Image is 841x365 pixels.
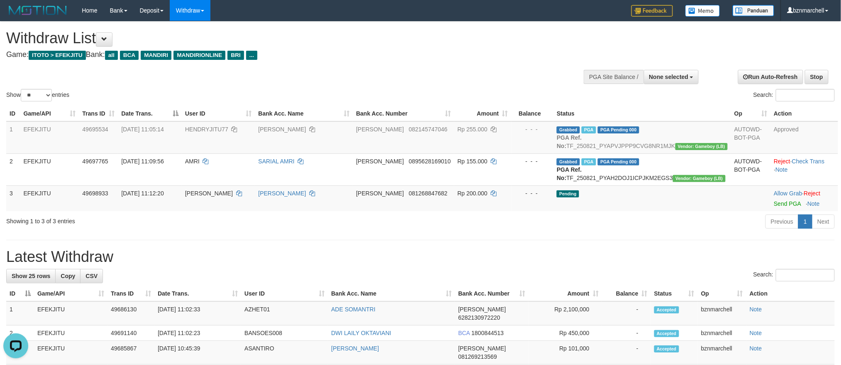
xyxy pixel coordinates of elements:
[356,158,404,165] span: [PERSON_NAME]
[6,121,20,154] td: 1
[82,190,108,197] span: 49698933
[154,286,241,301] th: Date Trans.: activate to sort column ascending
[753,269,835,281] label: Search:
[774,190,804,197] span: ·
[409,158,451,165] span: Copy 0895628169010 to clipboard
[185,158,200,165] span: AMRI
[118,106,182,121] th: Date Trans.: activate to sort column descending
[331,306,376,313] a: ADE SOMANTRI
[770,106,838,121] th: Action
[34,341,108,365] td: EFEKJITU
[553,106,731,121] th: Status
[557,134,582,149] b: PGA Ref. No:
[731,153,770,185] td: AUTOWD-BOT-PGA
[731,121,770,154] td: AUTOWD-BOT-PGA
[121,190,164,197] span: [DATE] 11:12:20
[553,121,731,154] td: TF_250821_PYAPVJPPP9CVG8NR1MJK
[356,126,404,133] span: [PERSON_NAME]
[458,353,497,360] span: Copy 081269213569 to clipboard
[356,190,404,197] span: [PERSON_NAME]
[353,106,454,121] th: Bank Acc. Number: activate to sort column ascending
[776,269,835,281] input: Search:
[685,5,720,17] img: Button%20Memo.svg
[258,158,294,165] a: SARIAL AMRI
[108,341,154,365] td: 49685867
[584,70,643,84] div: PGA Site Balance /
[121,126,164,133] span: [DATE] 11:05:14
[457,126,487,133] span: Rp 255.000
[241,301,328,326] td: AZHET01
[746,286,835,301] th: Action
[6,89,69,101] label: Show entries
[108,301,154,326] td: 49686130
[602,341,651,365] td: -
[258,126,306,133] a: [PERSON_NAME]
[698,341,746,365] td: bznmarchell
[698,286,746,301] th: Op: activate to sort column ascending
[20,153,79,185] td: EFEKJITU
[105,51,118,60] span: all
[804,190,821,197] a: Reject
[108,286,154,301] th: Trans ID: activate to sort column ascending
[598,126,639,133] span: PGA Pending
[776,89,835,101] input: Search:
[12,273,50,279] span: Show 25 rows
[227,51,244,60] span: BRI
[515,157,550,165] div: - - -
[20,106,79,121] th: Game/API: activate to sort column ascending
[654,345,679,353] span: Accepted
[174,51,225,60] span: MANDIRIONLINE
[805,70,829,84] a: Stop
[557,190,579,197] span: Pending
[553,153,731,185] td: TF_250821_PYAH2DOJ1ICPJKM2EGS3
[458,330,470,336] span: BCA
[765,215,799,229] a: Previous
[511,106,554,121] th: Balance
[80,269,103,283] a: CSV
[557,158,580,165] span: Grabbed
[246,51,257,60] span: ...
[61,273,75,279] span: Copy
[770,185,838,211] td: ·
[651,286,698,301] th: Status: activate to sort column ascending
[20,121,79,154] td: EFEKJITU
[409,126,447,133] span: Copy 082145747046 to clipboard
[675,143,728,150] span: Vendor URL: https://dashboard.q2checkout.com/secure
[812,215,835,229] a: Next
[528,326,602,341] td: Rp 450,000
[331,345,379,352] a: [PERSON_NAME]
[6,326,34,341] td: 2
[515,189,550,197] div: - - -
[241,341,328,365] td: ASANTIRO
[472,330,504,336] span: Copy 1800844513 to clipboard
[409,190,447,197] span: Copy 081268847682 to clipboard
[698,301,746,326] td: bznmarchell
[182,106,255,121] th: User ID: activate to sort column ascending
[458,314,500,321] span: Copy 6282130972220 to clipboard
[455,286,528,301] th: Bank Acc. Number: activate to sort column ascending
[731,106,770,121] th: Op: activate to sort column ascending
[6,269,56,283] a: Show 25 rows
[6,106,20,121] th: ID
[108,326,154,341] td: 49691140
[733,5,774,16] img: panduan.png
[6,51,553,59] h4: Game: Bank:
[20,185,79,211] td: EFEKJITU
[602,326,651,341] td: -
[120,51,139,60] span: BCA
[241,286,328,301] th: User ID: activate to sort column ascending
[29,51,86,60] span: ITOTO > EFEKJITU
[258,190,306,197] a: [PERSON_NAME]
[454,106,511,121] th: Amount: activate to sort column ascending
[241,326,328,341] td: BANSOES008
[86,273,98,279] span: CSV
[82,158,108,165] span: 49697765
[774,190,802,197] a: Allow Grab
[649,74,689,80] span: None selected
[6,301,34,326] td: 1
[528,301,602,326] td: Rp 2,100,000
[79,106,118,121] th: Trans ID: activate to sort column ascending
[753,89,835,101] label: Search:
[673,175,725,182] span: Vendor URL: https://dashboard.q2checkout.com/secure
[331,330,391,336] a: DWI LAILY OKTAVIANI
